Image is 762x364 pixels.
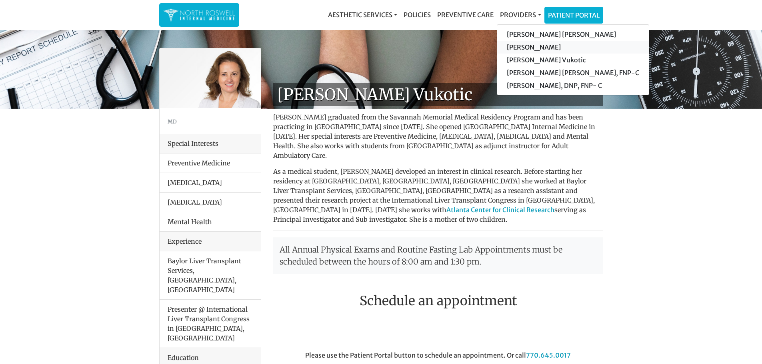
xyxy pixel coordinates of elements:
[163,7,235,23] img: North Roswell Internal Medicine
[160,251,261,300] li: Baylor Liver Transplant Services, [GEOGRAPHIC_DATA], [GEOGRAPHIC_DATA]
[273,83,603,106] h1: [PERSON_NAME] Vukotic
[160,134,261,153] div: Special Interests
[497,66,649,79] a: [PERSON_NAME] [PERSON_NAME], FNP-C
[160,192,261,212] li: [MEDICAL_DATA]
[497,79,649,92] a: [PERSON_NAME], DNP, FNP- C
[497,41,649,54] a: [PERSON_NAME]
[545,7,603,23] a: Patient Portal
[160,212,261,232] li: Mental Health
[168,118,177,125] small: MD
[497,28,649,41] a: [PERSON_NAME] [PERSON_NAME]
[273,112,603,160] p: [PERSON_NAME] graduated from the Savannah Memorial Medical Residency Program and has been practic...
[160,173,261,193] li: [MEDICAL_DATA]
[325,7,400,23] a: Aesthetic Services
[160,48,261,108] img: Dr. Goga Vukotis
[160,232,261,251] div: Experience
[273,237,603,274] p: All Annual Physical Exams and Routine Fasting Lab Appointments must be scheduled between the hour...
[400,7,434,23] a: Policies
[273,167,603,224] p: As a medical student, [PERSON_NAME] developed an interest in clinical research. Before starting h...
[434,7,497,23] a: Preventive Care
[526,351,571,359] a: 770.645.0017
[497,7,544,23] a: Providers
[497,54,649,66] a: [PERSON_NAME] Vukotic
[273,293,603,308] h2: Schedule an appointment
[160,299,261,348] li: Presenter @ International Liver Transplant Congress in [GEOGRAPHIC_DATA], [GEOGRAPHIC_DATA]
[160,153,261,173] li: Preventive Medicine
[446,206,554,214] a: Atlanta Center for Clinical Research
